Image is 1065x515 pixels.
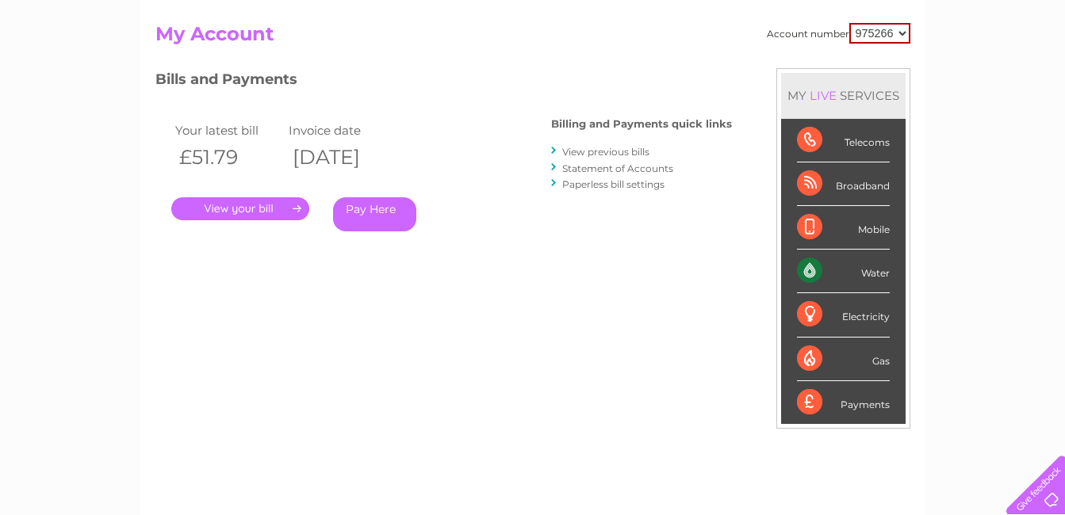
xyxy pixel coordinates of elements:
[37,41,118,90] img: logo.png
[806,88,840,103] div: LIVE
[767,23,910,44] div: Account number
[797,250,890,293] div: Water
[927,67,950,79] a: Blog
[285,120,399,141] td: Invoice date
[781,73,906,118] div: MY SERVICES
[551,118,732,130] h4: Billing and Payments quick links
[826,67,860,79] a: Energy
[285,141,399,174] th: [DATE]
[562,162,673,174] a: Statement of Accounts
[797,381,890,424] div: Payments
[786,67,816,79] a: Water
[766,8,875,28] a: 0333 014 3131
[797,119,890,162] div: Telecoms
[797,293,890,337] div: Electricity
[159,9,908,77] div: Clear Business is a trading name of Verastar Limited (registered in [GEOGRAPHIC_DATA] No. 3667643...
[562,178,665,190] a: Paperless bill settings
[171,197,309,220] a: .
[171,141,285,174] th: £51.79
[155,68,732,96] h3: Bills and Payments
[171,120,285,141] td: Your latest bill
[960,67,998,79] a: Contact
[1013,67,1050,79] a: Log out
[333,197,416,231] a: Pay Here
[562,146,649,158] a: View previous bills
[797,162,890,206] div: Broadband
[797,338,890,381] div: Gas
[797,206,890,250] div: Mobile
[155,23,910,53] h2: My Account
[870,67,918,79] a: Telecoms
